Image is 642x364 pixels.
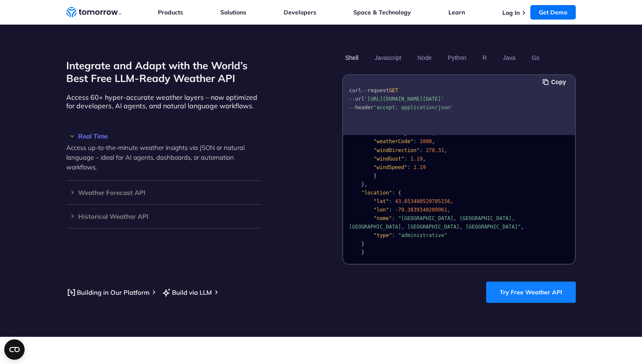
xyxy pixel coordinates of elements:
span: , [432,138,435,144]
span: , [521,224,524,230]
span: - [395,207,398,213]
span: "name" [374,215,392,221]
h2: Integrate and Adapt with the World’s Best Free LLM-Ready Weather API [66,59,262,85]
span: header [355,104,373,110]
span: "lat" [374,198,389,204]
button: Java [500,51,518,65]
button: Go [529,51,543,65]
a: Build via LLM [161,287,212,298]
span: request [367,87,389,93]
span: : [392,190,395,196]
span: "administrative" [398,232,448,238]
span: } [374,173,377,179]
span: : [407,164,410,170]
span: "lon" [374,207,389,213]
span: , [364,181,367,187]
span: -- [349,104,355,110]
a: Get Demo [530,5,576,20]
span: "location" [361,190,392,196]
h3: Weather Forecast API [66,189,262,196]
span: 1.19 [411,156,423,162]
span: 1.19 [414,164,426,170]
span: : [392,215,395,221]
span: , [422,156,425,162]
a: Solutions [220,8,246,16]
span: 278.31 [426,147,444,153]
span: "type" [374,232,392,238]
span: : [392,232,395,238]
span: -- [361,87,367,93]
span: : [389,198,392,204]
span: "windSpeed" [374,164,407,170]
span: 43.653480529785156 [395,198,450,204]
a: Building in Our Platform [66,287,149,298]
button: Python [445,51,470,65]
span: GET [389,87,398,93]
span: "windDirection" [374,147,420,153]
span: : [420,147,422,153]
span: , [450,198,453,204]
span: url [355,96,364,102]
span: } [361,241,364,247]
a: Home link [66,6,121,19]
span: : [414,138,417,144]
button: Shell [342,51,361,65]
span: , [444,147,447,153]
h3: Real Time [66,133,262,139]
a: Space & Technology [353,8,411,16]
span: 'accept: application/json' [374,104,453,110]
p: Access up-to-the-minute weather insights via JSON or natural language – ideal for AI agents, dash... [66,143,262,172]
p: Access 60+ hyper-accurate weather layers – now optimized for developers, AI agents, and natural l... [66,93,262,110]
span: { [398,190,401,196]
button: Javascript [372,51,404,65]
span: : [404,156,407,162]
a: Log In [502,9,520,17]
span: "weatherCode" [374,138,414,144]
button: Open CMP widget [4,339,25,360]
button: Copy [543,77,569,87]
span: : [389,207,392,213]
span: "windGust" [374,156,404,162]
h3: Historical Weather API [66,213,262,220]
span: , [447,207,450,213]
span: } [361,249,364,255]
span: curl [349,87,361,93]
span: '[URL][DOMAIN_NAME][DATE]' [364,96,444,102]
span: -- [349,96,355,102]
span: 1000 [420,138,432,144]
a: Products [158,8,183,16]
a: Developers [284,8,316,16]
button: R [479,51,490,65]
button: Node [414,51,434,65]
a: Learn [448,8,465,16]
span: } [361,181,364,187]
span: 79.3839340209961 [398,207,448,213]
a: Try Free Weather API [486,282,576,303]
span: "[GEOGRAPHIC_DATA], [GEOGRAPHIC_DATA], [GEOGRAPHIC_DATA], [GEOGRAPHIC_DATA], [GEOGRAPHIC_DATA]" [349,215,521,230]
